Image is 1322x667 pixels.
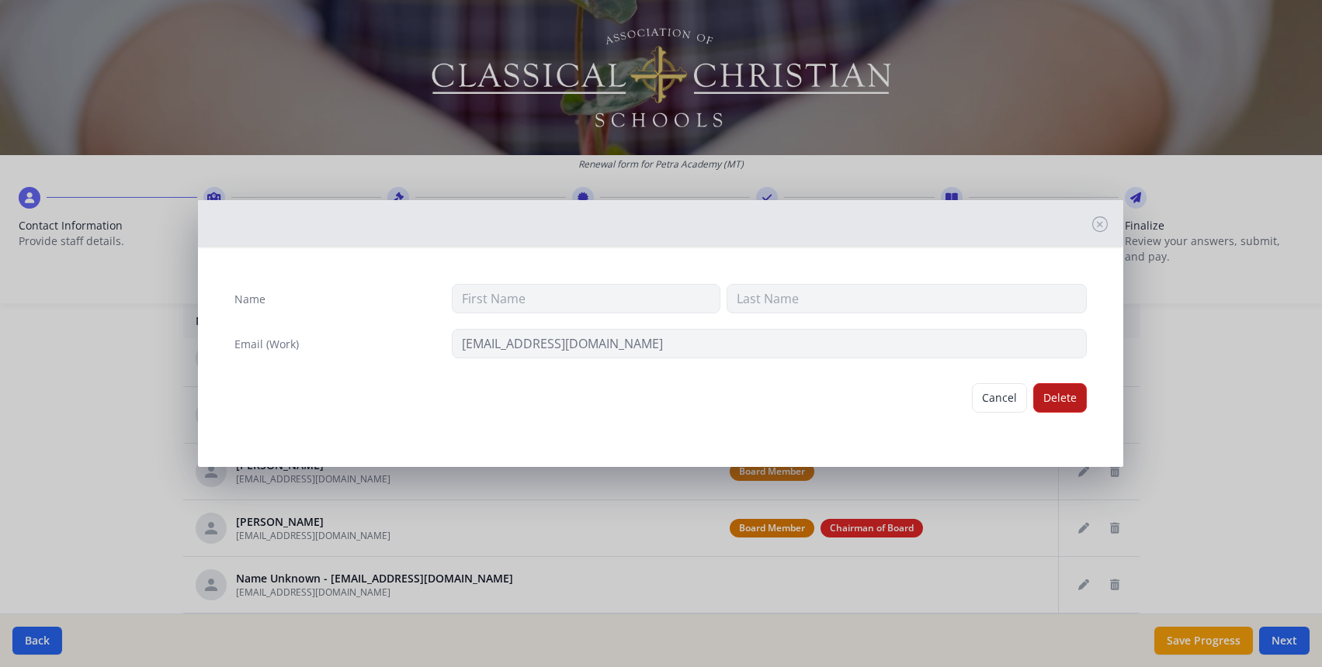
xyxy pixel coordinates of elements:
button: Delete [1033,383,1087,413]
label: Name [234,292,265,307]
input: Last Name [727,284,1087,313]
label: Email (Work) [234,337,299,352]
input: First Name [452,284,720,313]
input: contact@site.com [452,329,1088,358]
button: Cancel [972,383,1027,413]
